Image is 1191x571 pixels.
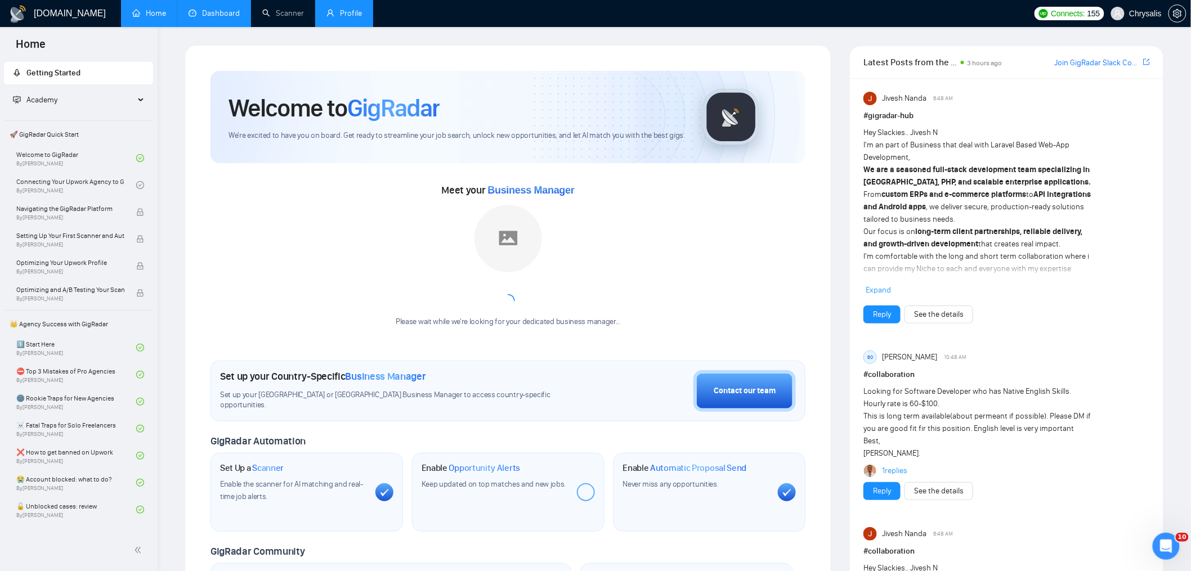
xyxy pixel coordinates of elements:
span: Automatic Proposal Send [650,462,746,474]
a: Connecting Your Upwork Agency to GigRadarBy[PERSON_NAME] [16,173,136,197]
span: By [PERSON_NAME] [16,268,124,275]
a: Reply [873,485,891,497]
span: By [PERSON_NAME] [16,295,124,302]
h1: # collaboration [863,545,1150,557]
span: GigRadar Automation [211,435,306,447]
button: See the details [905,305,973,323]
button: See the details [905,482,973,500]
a: 1replies [882,465,907,476]
h1: Set up your Country-Specific [220,370,426,383]
h1: Welcome to [229,93,440,123]
span: lock [136,235,144,243]
span: 6:48 AM [934,93,953,104]
span: 10:48 AM [944,352,967,362]
span: Optimizing and A/B Testing Your Scanner for Better Results [16,284,124,295]
button: Reply [863,305,901,323]
a: 🔓 Unblocked cases: reviewBy[PERSON_NAME] [16,497,136,522]
a: 😭 Account blocked: what to do?By[PERSON_NAME] [16,470,136,495]
img: gigradar-logo.png [703,89,759,145]
a: searchScanner [262,8,304,18]
a: Join GigRadar Slack Community [1054,57,1141,69]
strong: custom ERPs and e-commerce platforms [881,190,1026,199]
span: Home [7,36,55,60]
h1: Enable [623,462,747,474]
a: ❌ How to get banned on UpworkBy[PERSON_NAME] [16,443,136,468]
h1: # gigradar-hub [863,110,1150,122]
span: check-circle [136,506,144,514]
a: 🌚 Rookie Traps for New AgenciesBy[PERSON_NAME] [16,389,136,414]
span: By [PERSON_NAME] [16,214,124,221]
a: ⛔ Top 3 Mistakes of Pro AgenciesBy[PERSON_NAME] [16,362,136,387]
span: Optimizing Your Upwork Profile [16,257,124,268]
span: By [PERSON_NAME] [16,241,124,248]
span: check-circle [136,371,144,379]
span: Opportunity Alerts [449,462,521,474]
span: Enable the scanner for AI matching and real-time job alerts. [220,479,363,501]
span: We're excited to have you on board. Get ready to streamline your job search, unlock new opportuni... [229,131,685,141]
h1: Set Up a [220,462,284,474]
div: Looking for Software Developer who has Native English Skills. Hourly rate is 60-$100. This is lon... [863,385,1093,460]
a: 🙈 Getting over Upwork? [16,524,136,549]
button: Contact our team [693,370,796,412]
span: Never miss any opportunities. [623,479,719,489]
img: placeholder.png [474,205,542,272]
div: Hey Slackies.. Jivesh N I'm an part of Business that deal with Laravel Based Web-App Development,... [863,127,1093,312]
div: Please wait while we're looking for your dedicated business manager... [389,317,627,327]
span: Business Manager [488,185,575,196]
span: [PERSON_NAME] [882,351,937,363]
span: 10 [1176,533,1189,542]
span: Jivesh Nanda [882,92,926,105]
span: 6:48 AM [934,529,953,539]
span: Scanner [252,462,284,474]
span: export [1143,57,1150,66]
img: Jivesh Nanda [863,92,877,105]
span: 155 [1087,7,1100,20]
span: 👑 Agency Success with GigRadar [5,313,152,335]
span: double-left [134,545,145,556]
button: Reply [863,482,901,500]
span: Jivesh Nanda [882,528,926,540]
span: Getting Started [26,68,80,78]
span: GigRadar [347,93,440,123]
span: check-circle [136,398,144,406]
a: [URL][DOMAIN_NAME] [896,276,969,286]
span: GigRadar Community [211,545,305,557]
strong: We are a seasoned full-stack development team specializing in [GEOGRAPHIC_DATA], PHP, and scalabl... [863,165,1091,187]
a: See the details [914,485,964,497]
span: Setting Up Your First Scanner and Auto-Bidder [16,230,124,241]
span: user [1114,10,1122,17]
span: check-circle [136,479,144,487]
span: 🚀 GigRadar Quick Start [5,123,152,146]
li: Getting Started [4,62,153,84]
span: rocket [13,69,21,77]
img: Jivesh Nanda [863,527,877,541]
span: check-circle [136,425,144,433]
span: check-circle [136,344,144,352]
img: upwork-logo.png [1039,9,1048,18]
span: setting [1169,9,1186,18]
span: Keep updated on top matches and new jobs. [422,479,566,489]
span: lock [136,262,144,270]
span: 3 hours ago [968,59,1002,67]
span: Set up your [GEOGRAPHIC_DATA] or [GEOGRAPHIC_DATA] Business Manager to access country-specific op... [220,390,566,411]
a: userProfile [326,8,362,18]
span: lock [136,289,144,297]
span: check-circle [136,154,144,162]
span: Business Manager [346,370,426,383]
a: Reply [873,308,891,321]
a: Welcome to GigRadarBy[PERSON_NAME] [16,146,136,170]
a: homeHome [132,8,166,18]
a: 1️⃣ Start HereBy[PERSON_NAME] [16,335,136,360]
div: Contact our team [714,385,776,397]
span: check-circle [136,181,144,189]
span: Navigating the GigRadar Platform [16,203,124,214]
a: dashboardDashboard [189,8,240,18]
div: BO [864,351,876,363]
span: loading [499,292,517,310]
span: check-circle [136,452,144,460]
span: Meet your [442,184,575,196]
h1: Enable [422,462,521,474]
span: Academy [26,95,57,105]
span: Academy [13,95,57,105]
h1: # collaboration [863,368,1150,381]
